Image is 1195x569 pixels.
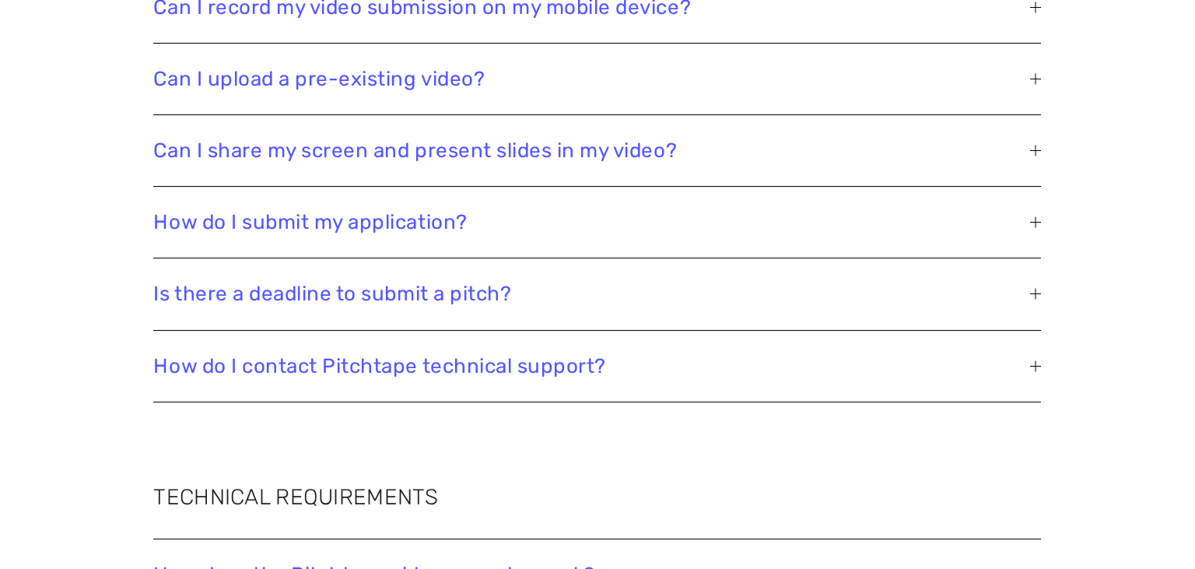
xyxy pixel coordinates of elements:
[153,282,1030,306] span: Is there a deadline to submit a pitch?
[153,44,1041,114] button: Can I upload a pre-existing video?
[153,187,1041,258] button: How do I submit my application?
[153,354,1030,378] span: How do I contact Pitchtape technical support?
[1117,494,1195,569] div: Widget de chat
[153,482,1041,512] h2: TECHNICAL REQUIREMENTS
[153,331,1041,402] button: How do I contact Pitchtape technical support?
[1117,494,1195,569] iframe: Chat Widget
[153,67,1030,91] span: Can I upload a pre-existing video?
[153,115,1041,186] button: Can I share my screen and present slides in my video?
[153,210,1030,234] span: How do I submit my application?
[153,258,1041,329] button: Is there a deadline to submit a pitch?
[153,139,1030,163] span: Can I share my screen and present slides in my video?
